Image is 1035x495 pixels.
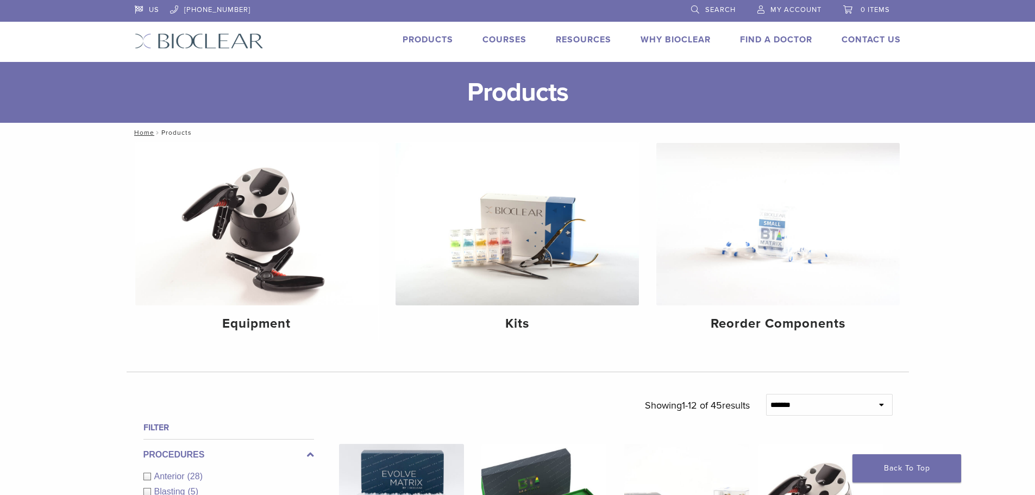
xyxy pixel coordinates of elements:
[556,34,611,45] a: Resources
[645,394,750,417] p: Showing results
[861,5,890,14] span: 0 items
[705,5,736,14] span: Search
[770,5,821,14] span: My Account
[144,314,370,334] h4: Equipment
[143,421,314,434] h4: Filter
[135,143,379,341] a: Equipment
[404,314,630,334] h4: Kits
[135,143,379,305] img: Equipment
[135,33,264,49] img: Bioclear
[154,472,187,481] span: Anterior
[656,143,900,341] a: Reorder Components
[641,34,711,45] a: Why Bioclear
[403,34,453,45] a: Products
[396,143,639,341] a: Kits
[131,129,154,136] a: Home
[187,472,203,481] span: (28)
[143,448,314,461] label: Procedures
[482,34,526,45] a: Courses
[665,314,891,334] h4: Reorder Components
[740,34,812,45] a: Find A Doctor
[852,454,961,483] a: Back To Top
[682,399,722,411] span: 1-12 of 45
[396,143,639,305] img: Kits
[154,130,161,135] span: /
[656,143,900,305] img: Reorder Components
[127,123,909,142] nav: Products
[842,34,901,45] a: Contact Us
